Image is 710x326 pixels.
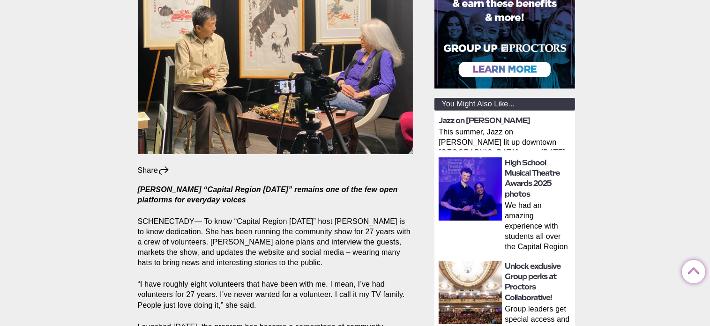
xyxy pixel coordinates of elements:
img: thumbnail: Unlock exclusive Group perks at Proctors Collaborative! [439,261,502,324]
a: Unlock exclusive Group perks at Proctors Collaborative! [505,262,561,302]
div: Share [138,165,170,176]
a: Jazz on [PERSON_NAME] [439,116,530,125]
div: You Might Also Like... [434,98,575,111]
p: “I have roughly eight volunteers that have been with me. I mean, I’ve had volunteers for 27 years... [138,279,413,310]
p: SCHENECTADY— To know “Capital Region [DATE]” host [PERSON_NAME] is to know dedication. She has be... [138,216,413,268]
a: High School Musical Theatre Awards 2025 photos [505,158,560,199]
p: This summer, Jazz on [PERSON_NAME] lit up downtown [GEOGRAPHIC_DATA] every [DATE] with live, lunc... [439,127,572,150]
em: [PERSON_NAME] “Capital Region [DATE]” remains one of the few open platforms for everyday voices [138,185,398,204]
p: We had an amazing experience with students all over the Capital Region at the 2025 High School Mu... [505,200,572,254]
a: Back to Top [682,260,701,279]
img: thumbnail: High School Musical Theatre Awards 2025 photos [439,157,502,221]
